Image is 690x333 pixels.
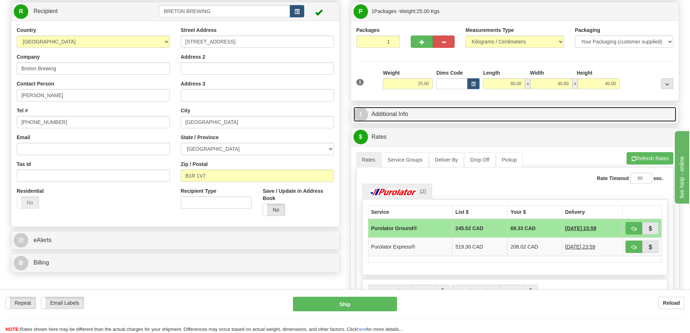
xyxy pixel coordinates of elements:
label: Company [17,53,40,61]
label: Packages [356,26,380,34]
td: 69.33 CAD [507,219,562,238]
label: Ready By Time [368,285,411,297]
label: Tel # [17,107,28,114]
a: R Recipient [14,4,143,19]
b: Reload [663,300,680,306]
th: List $ [452,205,507,219]
span: $ [354,130,368,144]
span: I [354,107,368,122]
span: @ [14,233,28,247]
span: Weight: [400,8,439,14]
label: Measurements Type [465,26,514,34]
label: Email Labels [41,297,84,309]
iframe: chat widget [673,129,689,203]
label: Width [530,69,544,76]
label: Street Address [181,26,217,34]
label: Length [483,69,500,76]
button: Reload [658,297,685,309]
a: Deliver By [429,152,464,167]
label: Save / Update in Address Book [263,187,334,202]
td: 208.02 CAD [507,237,562,256]
span: 1 [356,79,364,86]
span: eAlerts [33,237,51,243]
span: Kgs [431,8,440,14]
label: Last Pickup Time [451,285,499,297]
img: Purolator [368,188,419,196]
button: Refresh Rates [627,152,673,165]
a: Service Groups [382,152,428,167]
label: Contact Person [17,80,54,87]
label: Zip / Postal [181,161,208,168]
td: Purolator Ground® [368,219,452,238]
a: Pickup [496,152,523,167]
label: Repeat [6,297,35,309]
span: R [14,4,28,19]
th: Your $ [507,205,562,219]
span: 1 [372,8,375,14]
input: Recipient Id [159,5,290,17]
label: Tax Id [17,161,31,168]
label: Dims Code [436,69,463,76]
label: Height [577,69,593,76]
a: IAdditional Info [354,107,677,122]
a: here [357,326,367,332]
span: B [14,256,28,270]
label: sec. [653,175,663,182]
label: Country [17,26,36,34]
a: $Rates [354,130,677,145]
label: Address 3 [181,80,205,87]
label: Rate Timeout [597,175,629,182]
td: 519.30 CAD [452,237,507,256]
div: live help - online [5,4,67,13]
span: P [354,4,368,19]
label: Weight [383,69,400,76]
span: 2 Days [565,225,596,232]
span: Packages - [372,4,440,18]
label: No [263,204,285,216]
span: Recipient [33,8,58,14]
th: Delivery [562,205,623,219]
span: 25.00 [417,8,430,14]
td: Purolator Express® [368,237,452,256]
span: (2) [420,188,426,194]
span: NOTE: [5,326,20,332]
td: 245.52 CAD [452,219,507,238]
label: Address 2 [181,53,205,61]
label: Recipient Type [181,187,217,195]
label: State / Province [181,134,219,141]
a: Rates [356,152,381,167]
label: City [181,107,190,114]
th: Service [368,205,452,219]
div: ... [661,78,673,89]
label: Residential [17,187,44,195]
a: Drop Off [464,152,495,167]
input: Enter a location [181,36,334,48]
a: B Billing [14,255,337,270]
span: x [573,78,578,89]
span: Billing [33,259,49,266]
label: Email [17,134,30,141]
span: x [525,78,530,89]
button: Ship [293,297,397,311]
a: @ eAlerts [14,233,337,248]
label: No [17,197,39,208]
span: 2 Days [565,243,595,250]
a: P 1Packages -Weight:25.00 Kgs [354,4,677,19]
label: Packaging [575,26,600,34]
